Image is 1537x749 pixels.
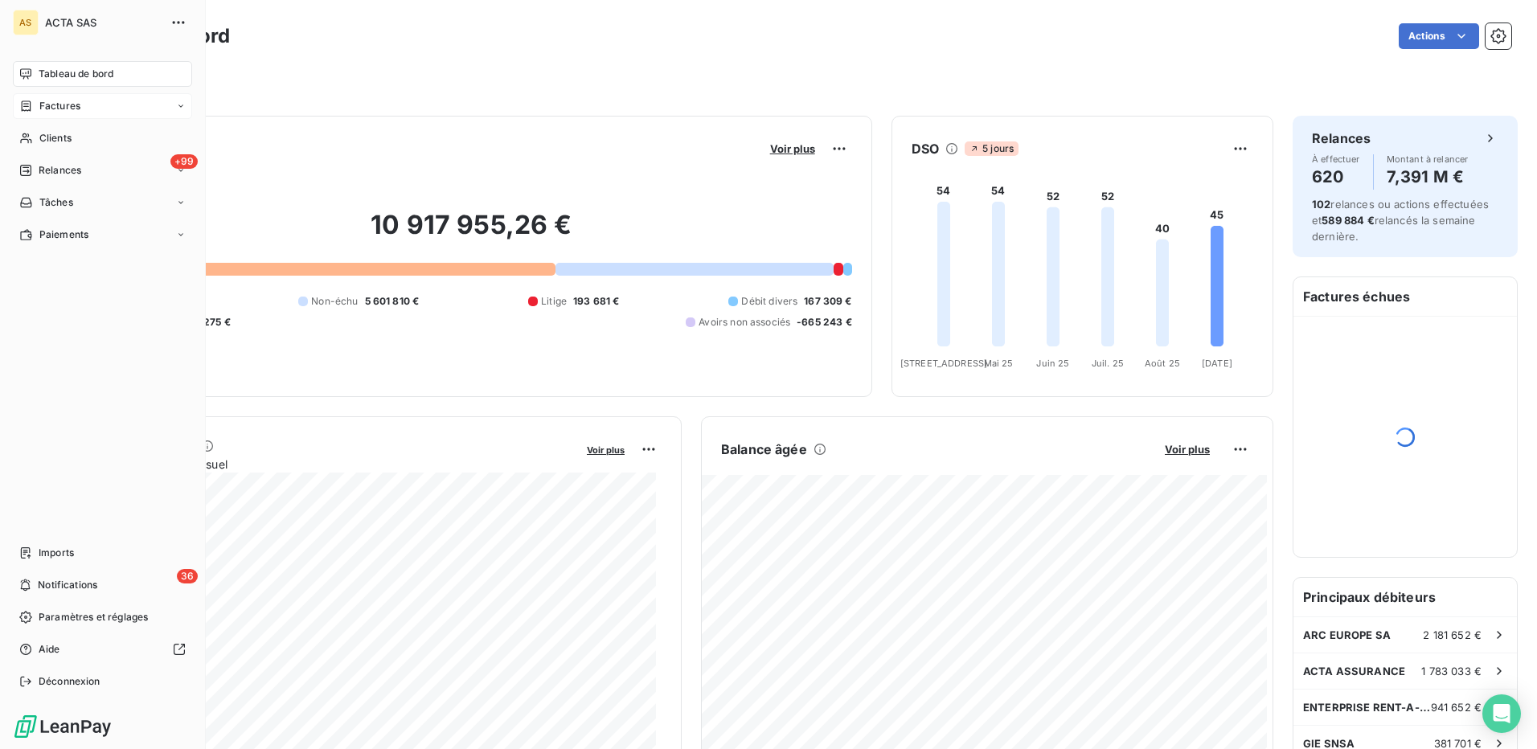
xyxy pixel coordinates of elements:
h6: Factures échues [1293,277,1517,316]
tspan: [STREET_ADDRESS] [900,358,986,369]
div: AS [13,10,39,35]
span: Factures [39,99,80,113]
button: Actions [1399,23,1479,49]
span: Tâches [39,195,73,210]
button: Voir plus [1160,442,1215,456]
span: 5 601 810 € [365,294,420,309]
span: Voir plus [1165,443,1210,456]
tspan: Juil. 25 [1092,358,1124,369]
h4: 620 [1312,164,1360,190]
span: Non-échu [311,294,358,309]
span: -665 243 € [797,315,852,329]
span: Litige [541,294,567,309]
span: ARC EUROPE SA [1303,628,1391,641]
span: 941 652 € [1431,701,1482,714]
span: 102 [1312,198,1330,211]
span: Débit divers [741,294,797,309]
div: Open Intercom Messenger [1482,694,1521,733]
span: 167 309 € [804,294,851,309]
tspan: Juin 25 [1036,358,1069,369]
tspan: [DATE] [1202,358,1232,369]
span: Voir plus [587,444,625,456]
span: Avoirs non associés [699,315,790,329]
span: Tableau de bord [39,67,113,81]
h6: Balance âgée [721,440,807,459]
h6: DSO [912,139,939,158]
span: +99 [170,154,198,169]
span: Chiffre d'affaires mensuel [91,456,576,473]
span: Clients [39,131,72,145]
a: Aide [13,636,192,662]
img: Logo LeanPay [13,714,113,739]
span: Déconnexion [39,674,100,689]
span: 193 681 € [573,294,619,309]
span: Voir plus [770,142,815,155]
span: 5 jours [965,141,1019,156]
button: Voir plus [765,141,820,156]
span: Imports [39,546,74,560]
span: À effectuer [1312,154,1360,164]
span: 1 783 033 € [1421,665,1482,677]
span: Notifications [38,578,97,592]
tspan: Mai 25 [983,358,1013,369]
span: Paiements [39,227,88,242]
span: ACTA ASSURANCE [1303,665,1405,677]
span: ENTERPRISE RENT-A-CAR - CITER SA [1303,701,1431,714]
span: Montant à relancer [1387,154,1469,164]
h6: Relances [1312,129,1371,148]
h2: 10 917 955,26 € [91,209,852,257]
span: 36 [177,569,198,583]
tspan: Août 25 [1145,358,1180,369]
span: ACTA SAS [45,16,161,29]
span: 589 884 € [1322,214,1374,227]
h4: 7,391 M € [1387,164,1469,190]
span: relances ou actions effectuées et relancés la semaine dernière. [1312,198,1489,243]
h6: Principaux débiteurs [1293,578,1517,616]
span: Aide [39,642,60,657]
span: Paramètres et réglages [39,610,148,624]
span: 2 181 652 € [1423,628,1482,641]
span: Relances [39,163,81,178]
button: Voir plus [582,442,629,456]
